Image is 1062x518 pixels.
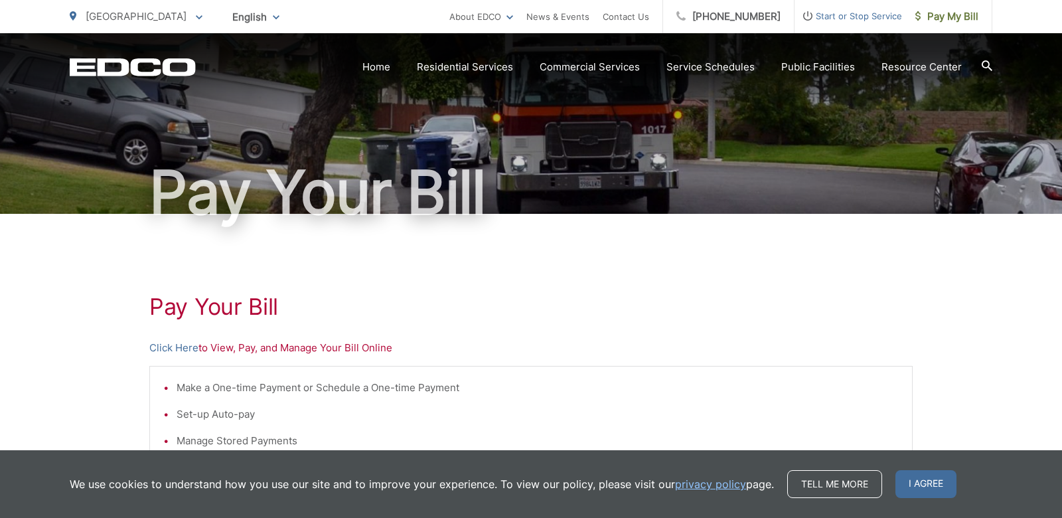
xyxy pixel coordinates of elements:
li: Make a One-time Payment or Schedule a One-time Payment [177,380,899,396]
a: Public Facilities [781,59,855,75]
span: [GEOGRAPHIC_DATA] [86,10,187,23]
a: Service Schedules [666,59,755,75]
a: Contact Us [603,9,649,25]
li: Manage Stored Payments [177,433,899,449]
h1: Pay Your Bill [70,159,992,226]
a: Resource Center [881,59,962,75]
a: About EDCO [449,9,513,25]
a: Tell me more [787,470,882,498]
a: Home [362,59,390,75]
p: We use cookies to understand how you use our site and to improve your experience. To view our pol... [70,476,774,492]
a: Residential Services [417,59,513,75]
span: English [222,5,289,29]
h1: Pay Your Bill [149,294,913,320]
a: Click Here [149,340,198,356]
p: to View, Pay, and Manage Your Bill Online [149,340,913,356]
a: EDCD logo. Return to the homepage. [70,58,196,76]
a: Commercial Services [540,59,640,75]
li: Set-up Auto-pay [177,406,899,422]
a: News & Events [526,9,589,25]
a: privacy policy [675,476,746,492]
span: Pay My Bill [915,9,978,25]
